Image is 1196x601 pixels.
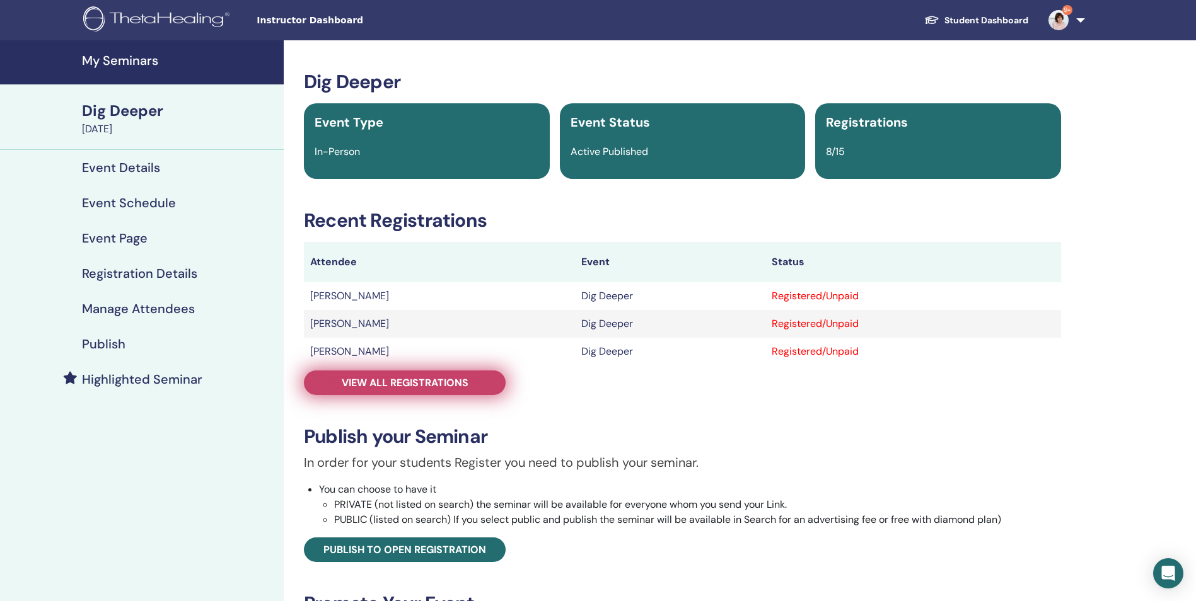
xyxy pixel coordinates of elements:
a: Student Dashboard [914,9,1038,32]
div: Dig Deeper [82,100,276,122]
h4: Event Details [82,160,160,175]
td: [PERSON_NAME] [304,310,575,338]
img: default.jpg [1048,10,1069,30]
span: Instructor Dashboard [257,14,446,27]
td: Dig Deeper [575,282,765,310]
span: Event Type [315,114,383,130]
h4: Publish [82,336,125,352]
span: Active Published [571,145,648,158]
td: Dig Deeper [575,310,765,338]
h3: Recent Registrations [304,209,1061,232]
h4: Manage Attendees [82,301,195,316]
div: Registered/Unpaid [772,289,1054,304]
h4: Registration Details [82,266,197,281]
span: Registrations [826,114,908,130]
li: PUBLIC (listed on search) If you select public and publish the seminar will be available in Searc... [334,512,1061,527]
span: 8/15 [826,145,845,158]
div: Open Intercom Messenger [1153,558,1183,588]
h3: Dig Deeper [304,71,1061,93]
a: Dig Deeper[DATE] [74,100,284,137]
span: Publish to open registration [323,543,486,556]
h4: My Seminars [82,53,276,68]
span: In-Person [315,145,360,158]
li: You can choose to have it [319,482,1061,527]
span: 9+ [1062,5,1072,15]
td: [PERSON_NAME] [304,338,575,365]
a: View all registrations [304,370,506,395]
td: Dig Deeper [575,338,765,365]
th: Event [575,242,765,282]
h4: Event Page [82,231,148,246]
span: View all registrations [342,376,468,389]
td: [PERSON_NAME] [304,282,575,310]
img: graduation-cap-white.svg [924,14,939,25]
p: In order for your students Register you need to publish your seminar. [304,453,1061,472]
li: PRIVATE (not listed on search) the seminar will be available for everyone whom you send your Link. [334,497,1061,512]
h4: Highlighted Seminar [82,372,202,387]
th: Attendee [304,242,575,282]
a: Publish to open registration [304,537,506,562]
span: Event Status [571,114,650,130]
h4: Event Schedule [82,195,176,210]
div: Registered/Unpaid [772,344,1054,359]
div: Registered/Unpaid [772,316,1054,331]
h3: Publish your Seminar [304,425,1061,448]
div: [DATE] [82,122,276,137]
img: logo.png [83,6,234,35]
th: Status [765,242,1060,282]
